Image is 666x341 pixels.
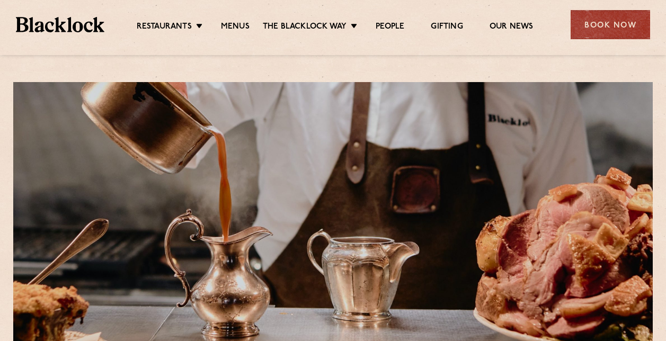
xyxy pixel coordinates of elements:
[431,22,463,33] a: Gifting
[263,22,347,33] a: The Blacklock Way
[221,22,250,33] a: Menus
[137,22,192,33] a: Restaurants
[16,17,104,32] img: BL_Textured_Logo-footer-cropped.svg
[571,10,650,39] div: Book Now
[376,22,404,33] a: People
[490,22,534,33] a: Our News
